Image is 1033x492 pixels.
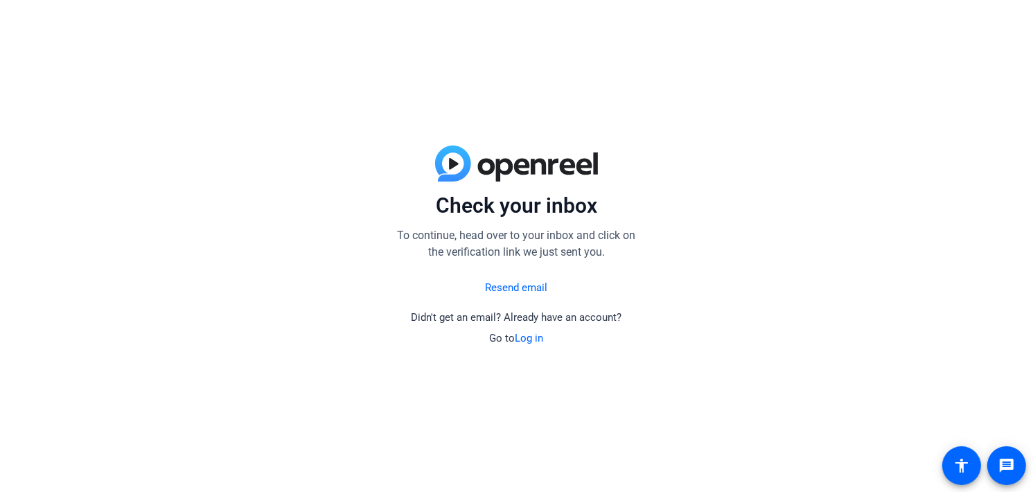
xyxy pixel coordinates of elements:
span: Didn't get an email? Already have an account? [412,311,622,324]
span: Go to [490,332,544,344]
mat-icon: message [998,457,1015,474]
mat-icon: accessibility [953,457,970,474]
p: To continue, head over to your inbox and click on the verification link we just sent you. [392,227,642,261]
img: blue-gradient.svg [435,146,598,182]
a: Resend email [486,280,548,296]
a: Log in [515,332,544,344]
p: Check your inbox [392,193,642,219]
